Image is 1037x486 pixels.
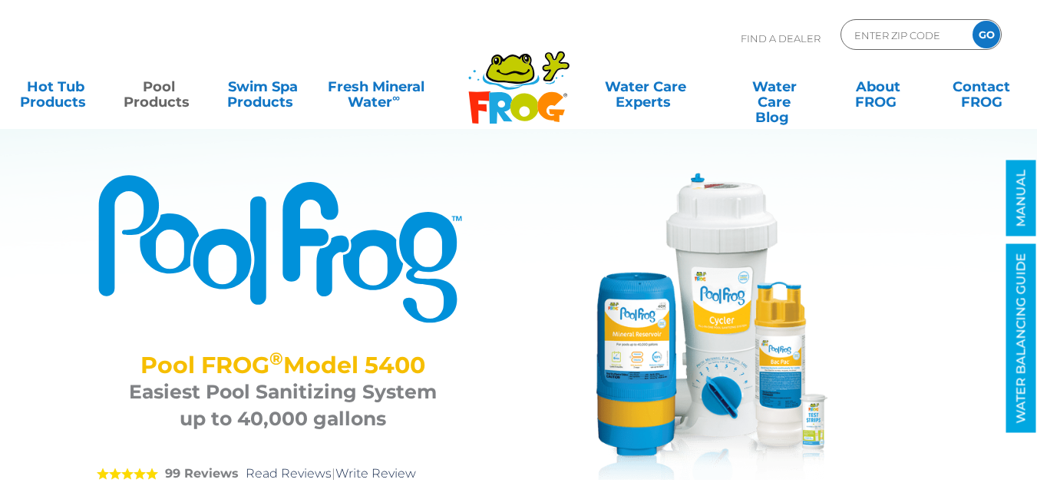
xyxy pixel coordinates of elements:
sup: ∞ [392,91,400,104]
a: Swim SpaProducts [223,71,303,102]
p: Find A Dealer [741,19,821,58]
img: Frog Products Logo [460,31,578,124]
input: GO [973,21,1000,48]
strong: 99 Reviews [165,466,239,481]
h3: Easiest Pool Sanitizing System up to 40,000 gallons [116,379,450,432]
a: Write Review [335,466,416,481]
a: WATER BALANCING GUIDE [1006,244,1036,433]
a: Hot TubProducts [15,71,96,102]
a: MANUAL [1006,160,1036,236]
a: Fresh MineralWater∞ [326,71,427,102]
a: Water CareExperts [580,71,711,102]
h2: Pool FROG Model 5400 [116,352,450,379]
a: Read Reviews [246,466,332,481]
a: PoolProducts [119,71,200,102]
sup: ® [269,348,283,369]
span: 5 [97,468,158,480]
img: Product Logo [97,173,469,325]
a: AboutFROG [837,71,918,102]
a: ContactFROG [941,71,1022,102]
a: Water CareBlog [734,71,814,102]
